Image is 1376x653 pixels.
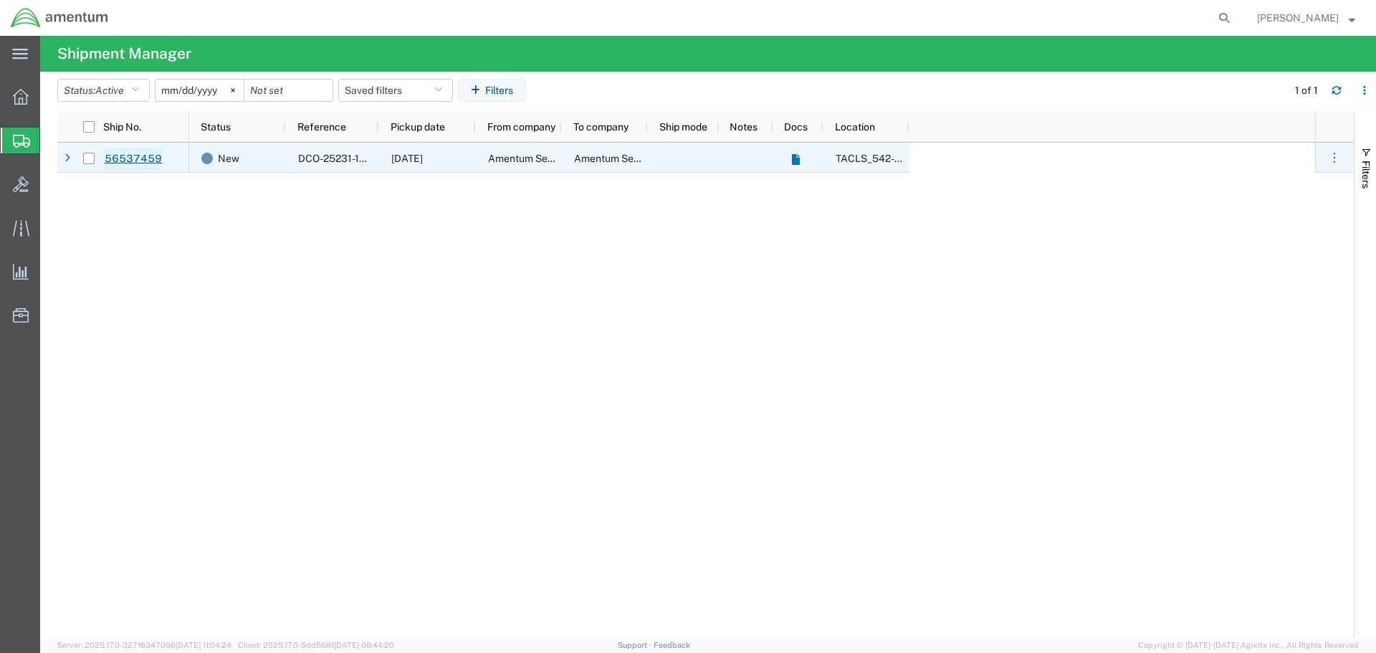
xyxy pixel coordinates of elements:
[488,153,596,164] span: Amentum Services, Inc.
[10,7,109,29] img: logo
[458,79,526,102] button: Filters
[573,121,629,133] span: To company
[835,121,875,133] span: Location
[338,79,453,102] button: Saved filters
[618,641,654,649] a: Support
[1295,83,1320,98] div: 1 of 1
[104,148,163,171] a: 56537459
[297,121,346,133] span: Reference
[1257,10,1339,26] span: Viktor Zanko
[201,121,231,133] span: Status
[1256,9,1356,27] button: [PERSON_NAME]
[574,153,682,164] span: Amentum Services, Inc.
[218,143,239,173] span: New
[836,153,1104,164] span: TACLS_542-St. Augustine, FL
[103,121,141,133] span: Ship No.
[156,80,244,101] input: Not set
[298,153,391,164] span: DCO-25231-167043
[391,121,445,133] span: Pickup date
[1138,639,1359,652] span: Copyright © [DATE]-[DATE] Agistix Inc., All Rights Reserved
[334,641,394,649] span: [DATE] 08:44:20
[730,121,758,133] span: Notes
[654,641,690,649] a: Feedback
[57,79,150,102] button: Status:Active
[1360,161,1372,189] span: Filters
[487,121,555,133] span: From company
[659,121,707,133] span: Ship mode
[244,80,333,101] input: Not set
[57,36,191,72] h4: Shipment Manager
[784,121,808,133] span: Docs
[57,641,231,649] span: Server: 2025.17.0-327f6347098
[176,641,231,649] span: [DATE] 11:04:24
[95,85,124,96] span: Active
[391,153,423,164] span: 08/19/2025
[238,641,394,649] span: Client: 2025.17.0-5dd568f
